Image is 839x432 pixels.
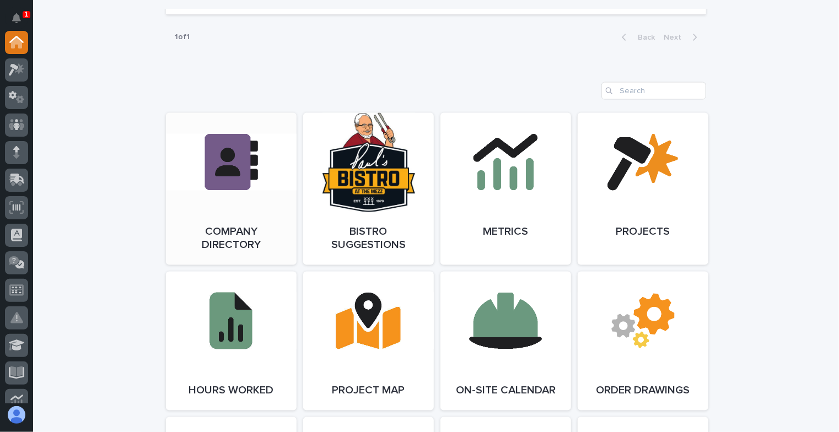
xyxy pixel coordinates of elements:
span: Next [664,34,688,41]
a: Hours Worked [166,272,297,411]
button: Back [613,33,659,42]
span: Back [631,34,655,41]
a: Projects [578,113,708,265]
p: 1 of 1 [166,24,198,51]
a: Project Map [303,272,434,411]
button: users-avatar [5,403,28,426]
input: Search [601,82,706,100]
a: Company Directory [166,113,297,265]
a: Metrics [440,113,571,265]
p: 1 [24,10,28,18]
a: On-Site Calendar [440,272,571,411]
a: Bistro Suggestions [303,113,434,265]
button: Notifications [5,7,28,30]
a: Order Drawings [578,272,708,411]
button: Next [659,33,706,42]
div: Notifications1 [14,13,28,31]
